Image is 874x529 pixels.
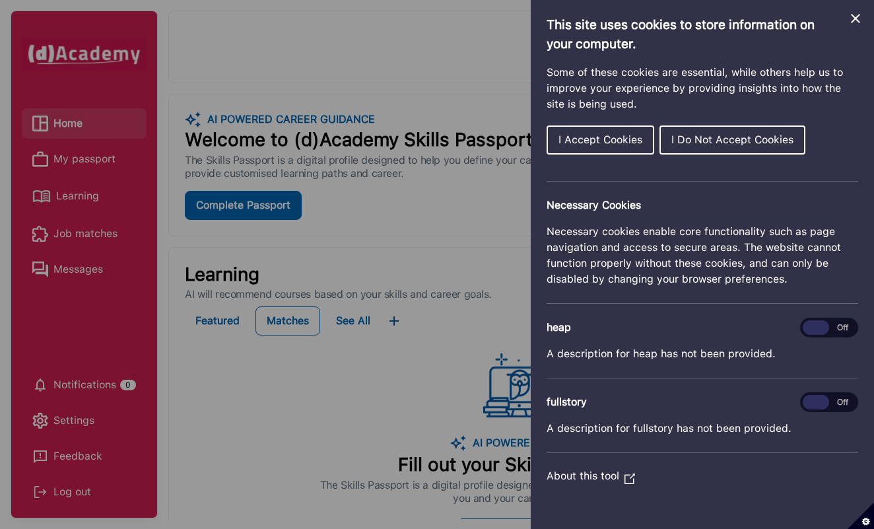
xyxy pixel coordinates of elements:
[547,320,858,335] h3: heap
[547,125,654,155] button: I Accept Cookies
[547,394,858,410] h3: fullstory
[659,125,805,155] button: I Do Not Accept Cookies
[829,395,856,409] span: Off
[547,224,858,287] p: Necessary cookies enable core functionality such as page navigation and access to secure areas. T...
[848,11,863,26] button: Close Cookie Control
[671,133,793,146] span: I Do Not Accept Cookies
[547,197,858,213] h2: Necessary Cookies
[803,395,829,409] span: On
[547,65,858,112] p: Some of these cookies are essential, while others help us to improve your experience by providing...
[803,320,829,335] span: On
[547,346,858,362] p: A description for heap has not been provided.
[829,320,856,335] span: Off
[547,470,635,482] a: About this tool
[848,503,874,529] button: Set cookie preferences
[547,421,858,437] p: A description for fullstory has not been provided.
[547,16,858,54] h1: This site uses cookies to store information on your computer.
[558,133,642,146] span: I Accept Cookies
